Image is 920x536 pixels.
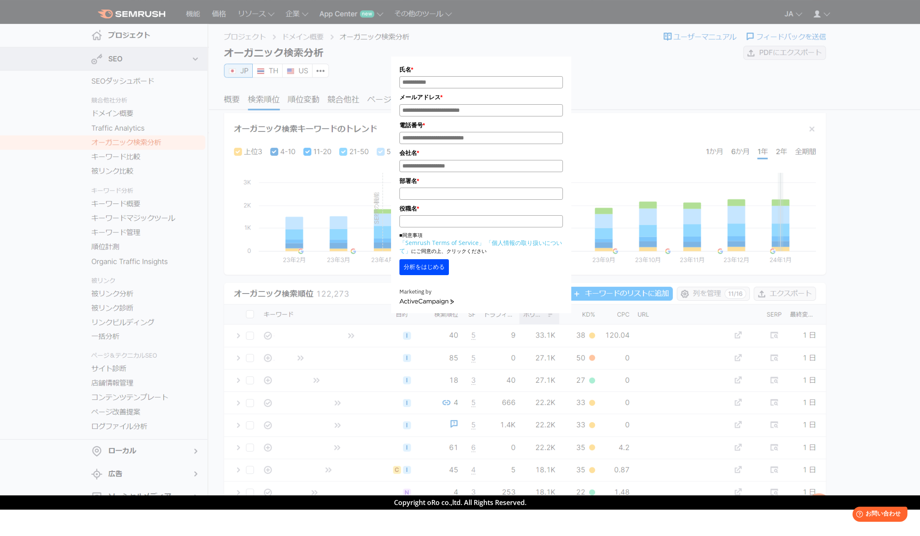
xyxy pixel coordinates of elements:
iframe: Help widget launcher [845,503,911,527]
label: 氏名 [399,65,563,74]
a: 「個人情報の取り扱いについて」 [399,239,562,255]
span: Copyright oRo co.,ltd. All Rights Reserved. [394,498,526,507]
label: 役職名 [399,204,563,213]
label: 電話番号 [399,121,563,130]
label: メールアドレス [399,93,563,102]
button: 分析をはじめる [399,259,449,275]
p: ■同意事項 にご同意の上、クリックください [399,232,563,255]
div: Marketing by [399,288,563,296]
a: 「Semrush Terms of Service」 [399,239,485,247]
label: 会社名 [399,148,563,157]
label: 部署名 [399,176,563,186]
